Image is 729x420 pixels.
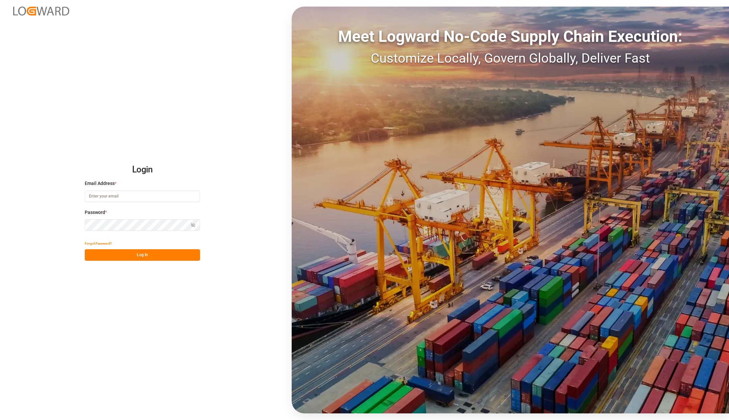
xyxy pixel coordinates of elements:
[85,191,200,202] input: Enter your email
[292,48,729,68] div: Customize Locally, Govern Globally, Deliver Fast
[85,249,200,261] button: Log In
[85,180,115,187] span: Email Address
[85,159,200,180] h2: Login
[85,209,105,216] span: Password
[292,25,729,48] div: Meet Logward No-Code Supply Chain Execution:
[85,238,112,249] button: Forgot Password?
[13,7,69,15] img: Logward_new_orange.png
